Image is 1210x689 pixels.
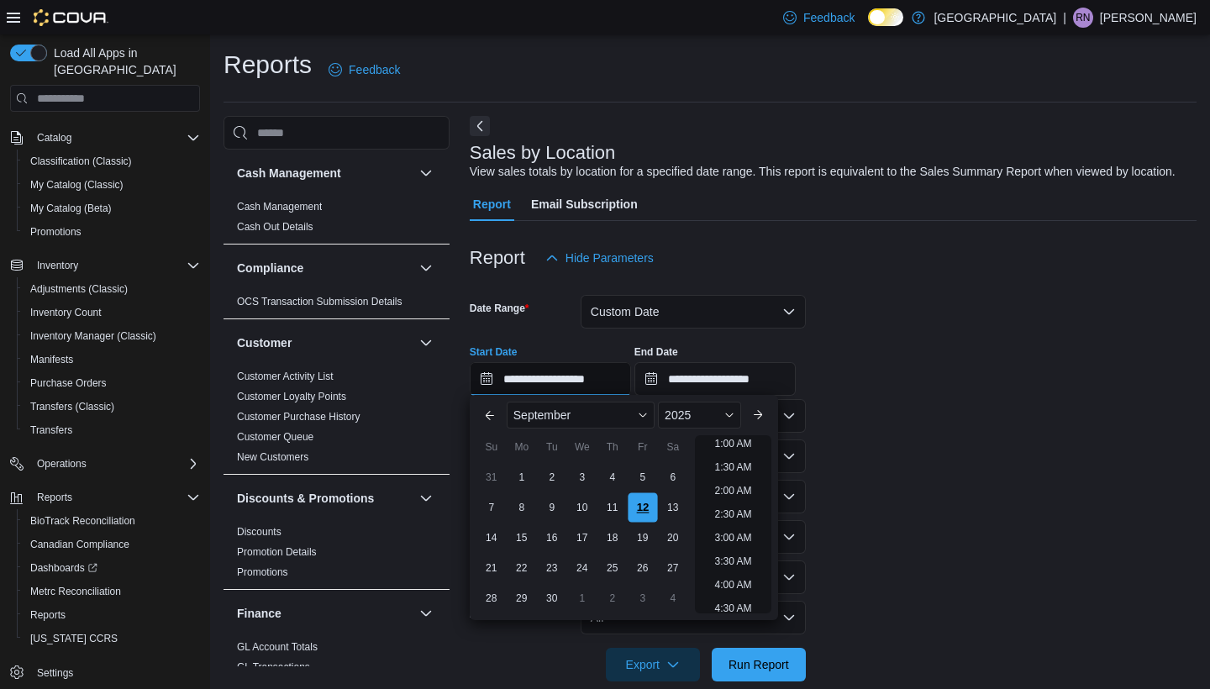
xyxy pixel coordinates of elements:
[539,464,566,491] div: day-2
[237,371,334,382] a: Customer Activity List
[30,632,118,645] span: [US_STATE] CCRS
[224,197,450,244] div: Cash Management
[349,61,400,78] span: Feedback
[508,585,535,612] div: day-29
[629,434,656,460] div: Fr
[531,187,638,221] span: Email Subscription
[224,48,312,82] h1: Reports
[599,434,626,460] div: Th
[416,333,436,353] button: Customer
[569,434,596,460] div: We
[24,511,200,531] span: BioTrack Reconciliation
[660,464,687,491] div: day-6
[629,524,656,551] div: day-19
[237,165,341,181] h3: Cash Management
[30,454,93,474] button: Operations
[237,605,413,622] button: Finance
[782,490,796,503] button: Open list of options
[539,555,566,581] div: day-23
[24,397,200,417] span: Transfers (Classic)
[508,434,535,460] div: Mo
[507,402,655,429] div: Button. Open the month selector. September is currently selected.
[17,277,207,301] button: Adjustments (Classic)
[24,534,136,555] a: Canadian Compliance
[17,301,207,324] button: Inventory Count
[237,391,346,402] a: Customer Loyalty Points
[24,326,163,346] a: Inventory Manager (Classic)
[629,585,656,612] div: day-3
[237,334,292,351] h3: Customer
[24,326,200,346] span: Inventory Manager (Classic)
[237,490,413,507] button: Discounts & Promotions
[606,648,700,681] button: Export
[24,279,200,299] span: Adjustments (Classic)
[237,296,402,308] a: OCS Transaction Submission Details
[237,661,310,673] a: GL Transactions
[30,376,107,390] span: Purchase Orders
[708,434,758,454] li: 1:00 AM
[478,494,505,521] div: day-7
[478,524,505,551] div: day-14
[24,534,200,555] span: Canadian Compliance
[539,434,566,460] div: Tu
[24,198,118,218] a: My Catalog (Beta)
[708,575,758,595] li: 4:00 AM
[24,420,79,440] a: Transfers
[660,524,687,551] div: day-20
[24,629,124,649] a: [US_STATE] CCRS
[17,627,207,650] button: [US_STATE] CCRS
[934,8,1056,28] p: [GEOGRAPHIC_DATA]
[24,558,200,578] span: Dashboards
[470,163,1176,181] div: View sales totals by location for a specified date range. This report is equivalent to the Sales ...
[508,524,535,551] div: day-15
[782,450,796,463] button: Open list of options
[470,362,631,396] input: Press the down key to enter a popover containing a calendar. Press the escape key to close the po...
[629,555,656,581] div: day-26
[634,362,796,396] input: Press the down key to open a popover containing a calendar.
[17,533,207,556] button: Canadian Compliance
[708,481,758,501] li: 2:00 AM
[30,487,200,508] span: Reports
[470,143,616,163] h3: Sales by Location
[508,494,535,521] div: day-8
[30,663,80,683] a: Settings
[24,605,200,625] span: Reports
[224,292,450,318] div: Compliance
[24,198,200,218] span: My Catalog (Beta)
[17,197,207,220] button: My Catalog (Beta)
[569,524,596,551] div: day-17
[470,116,490,136] button: Next
[17,395,207,418] button: Transfers (Classic)
[30,662,200,683] span: Settings
[30,585,121,598] span: Metrc Reconciliation
[30,255,85,276] button: Inventory
[224,522,450,589] div: Discounts & Promotions
[30,255,200,276] span: Inventory
[237,566,288,578] a: Promotions
[782,409,796,423] button: Open list of options
[629,464,656,491] div: day-5
[416,603,436,623] button: Finance
[24,350,200,370] span: Manifests
[566,250,654,266] span: Hide Parameters
[3,254,207,277] button: Inventory
[695,435,771,613] ul: Time
[708,528,758,548] li: 3:00 AM
[30,128,200,148] span: Catalog
[237,411,360,423] a: Customer Purchase History
[660,434,687,460] div: Sa
[237,546,317,558] a: Promotion Details
[1100,8,1197,28] p: [PERSON_NAME]
[478,434,505,460] div: Su
[17,150,207,173] button: Classification (Classic)
[237,431,313,443] a: Customer Queue
[3,486,207,509] button: Reports
[237,260,303,276] h3: Compliance
[30,282,128,296] span: Adjustments (Classic)
[24,222,200,242] span: Promotions
[30,353,73,366] span: Manifests
[24,302,200,323] span: Inventory Count
[868,8,903,26] input: Dark Mode
[34,9,108,26] img: Cova
[237,490,374,507] h3: Discounts & Promotions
